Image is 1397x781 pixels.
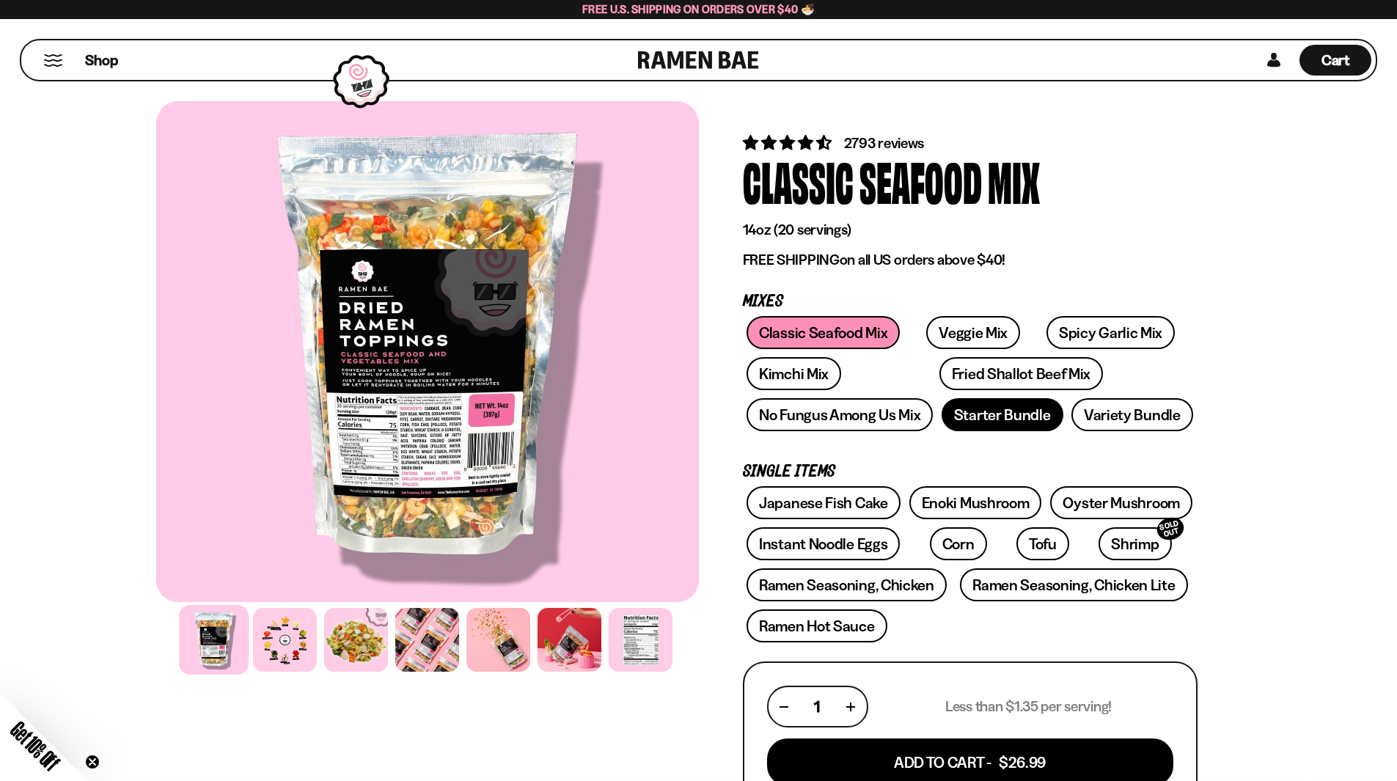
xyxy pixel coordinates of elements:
a: Oyster Mushroom [1050,486,1192,519]
div: Mix [988,153,1040,208]
span: Cart [1321,51,1350,69]
a: Starter Bundle [942,398,1063,431]
a: Veggie Mix [926,316,1020,349]
a: Spicy Garlic Mix [1046,316,1175,349]
p: Mixes [743,295,1198,309]
button: Close teaser [85,755,100,769]
a: No Fungus Among Us Mix [747,398,933,431]
a: Ramen Hot Sauce [747,609,887,642]
p: on all US orders above $40! [743,251,1198,269]
p: 14oz (20 servings) [743,221,1198,239]
a: Ramen Seasoning, Chicken Lite [960,568,1187,601]
a: Shop [85,45,118,76]
a: Instant Noodle Eggs [747,527,900,560]
span: 4.68 stars [743,133,835,152]
a: ShrimpSOLD OUT [1099,527,1171,560]
a: Ramen Seasoning, Chicken [747,568,947,601]
span: Shop [85,51,118,70]
a: Corn [930,527,987,560]
a: Fried Shallot Beef Mix [939,357,1103,390]
a: Variety Bundle [1071,398,1193,431]
a: Cart [1299,40,1371,80]
div: Classic [743,153,854,208]
a: Tofu [1016,527,1069,560]
p: Single Items [743,465,1198,479]
button: Mobile Menu Trigger [43,54,63,67]
span: Free U.S. Shipping on Orders over $40 🍜 [582,2,815,16]
strong: FREE SHIPPING [743,251,840,268]
span: Get 10% Off [7,717,64,774]
span: 1 [814,697,820,716]
a: Japanese Fish Cake [747,486,901,519]
a: Kimchi Mix [747,357,841,390]
span: 2793 reviews [844,134,925,152]
div: Seafood [859,153,982,208]
p: Less than $1.35 per serving! [945,697,1112,716]
a: Enoki Mushroom [909,486,1042,519]
div: SOLD OUT [1154,515,1187,543]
